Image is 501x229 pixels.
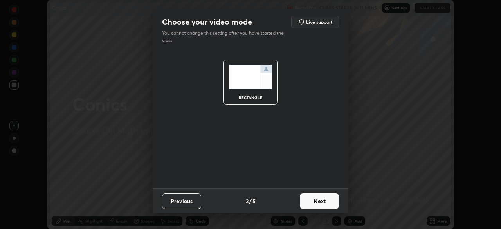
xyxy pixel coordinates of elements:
[162,193,201,209] button: Previous
[235,96,266,99] div: rectangle
[229,65,272,89] img: normalScreenIcon.ae25ed63.svg
[300,193,339,209] button: Next
[306,20,332,24] h5: Live support
[162,30,289,44] p: You cannot change this setting after you have started the class
[249,197,252,205] h4: /
[162,17,252,27] h2: Choose your video mode
[246,197,249,205] h4: 2
[252,197,256,205] h4: 5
